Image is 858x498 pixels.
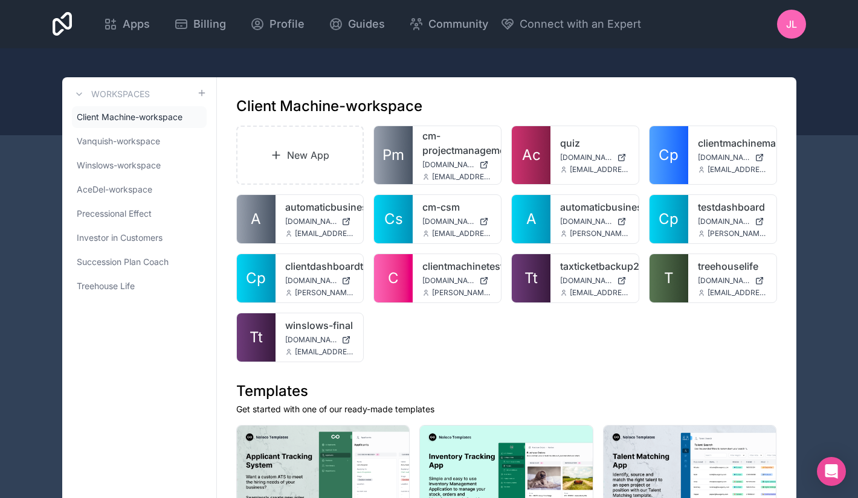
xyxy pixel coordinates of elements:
[698,153,750,162] span: [DOMAIN_NAME]
[77,135,160,147] span: Vanquish-workspace
[560,200,629,214] a: automaticbusinessdashboardtest
[374,126,413,184] a: Pm
[650,126,688,184] a: Cp
[526,209,537,229] span: A
[77,111,182,123] span: Client Machine-workspace
[422,259,491,273] a: clientmachinetest2
[285,200,354,214] a: automaticbusiness
[560,276,612,286] span: [DOMAIN_NAME]
[285,217,337,226] span: [DOMAIN_NAME]
[422,217,474,226] span: [DOMAIN_NAME]
[512,195,550,243] a: A
[384,209,403,229] span: Cs
[246,269,266,288] span: Cp
[72,251,207,273] a: Succession Plan Coach
[77,280,135,292] span: Treehouse Life
[374,195,413,243] a: Cs
[285,276,354,286] a: [DOMAIN_NAME]
[570,288,629,298] span: [EMAIL_ADDRESS][DOMAIN_NAME]
[708,288,767,298] span: [EMAIL_ADDRESS][DOMAIN_NAME]
[560,259,629,273] a: taxticketbackup20250812
[520,16,641,33] span: Connect with an Expert
[560,136,629,150] a: quiz
[295,288,354,298] span: [PERSON_NAME][EMAIL_ADDRESS][DOMAIN_NAME]
[560,153,612,162] span: [DOMAIN_NAME]
[422,160,474,170] span: [DOMAIN_NAME]
[698,217,750,226] span: [DOMAIN_NAME]
[237,195,276,243] a: A
[560,276,629,286] a: [DOMAIN_NAME]
[422,200,491,214] a: cm-csm
[240,11,314,37] a: Profile
[560,153,629,162] a: [DOMAIN_NAME]
[77,232,163,244] span: Investor in Customers
[94,11,160,37] a: Apps
[422,160,491,170] a: [DOMAIN_NAME]
[285,276,337,286] span: [DOMAIN_NAME]
[698,259,767,273] a: treehouselife
[570,165,629,174] span: [EMAIL_ADDRESS][DOMAIN_NAME]
[236,403,777,415] p: Get started with one of our ready-made templates
[422,276,474,286] span: [DOMAIN_NAME]
[72,179,207,200] a: AceDel-workspace
[77,256,169,268] span: Succession Plan Coach
[512,126,550,184] a: Ac
[123,16,150,33] span: Apps
[786,17,797,31] span: JL
[698,136,767,150] a: clientmachinemanagement
[512,254,550,302] a: Tt
[348,16,385,33] span: Guides
[72,275,207,297] a: Treehouse Life
[251,209,261,229] span: A
[72,130,207,152] a: Vanquish-workspace
[388,269,399,288] span: C
[295,347,354,357] span: [EMAIL_ADDRESS][DOMAIN_NAME]
[237,313,276,362] a: Tt
[319,11,395,37] a: Guides
[560,217,629,226] a: [DOMAIN_NAME]
[236,126,364,185] a: New App
[72,227,207,249] a: Investor in Customers
[295,229,354,238] span: [EMAIL_ADDRESS][DOMAIN_NAME]
[422,129,491,158] a: cm-projectmanagement
[422,276,491,286] a: [DOMAIN_NAME]
[77,184,152,196] span: AceDel-workspace
[285,318,354,333] a: winslows-final
[72,87,150,101] a: Workspaces
[524,269,538,288] span: Tt
[570,229,629,238] span: [PERSON_NAME][EMAIL_ADDRESS][DOMAIN_NAME]
[399,11,498,37] a: Community
[432,288,491,298] span: [PERSON_NAME][EMAIL_ADDRESS][DOMAIN_NAME]
[91,88,150,100] h3: Workspaces
[285,335,337,345] span: [DOMAIN_NAME]
[237,254,276,302] a: Cp
[522,145,541,165] span: Ac
[374,254,413,302] a: C
[650,254,688,302] a: T
[698,153,767,162] a: [DOMAIN_NAME]
[285,335,354,345] a: [DOMAIN_NAME]
[72,155,207,176] a: Winslows-workspace
[817,457,846,486] div: Open Intercom Messenger
[72,203,207,225] a: Precessional Effect
[285,259,354,273] a: clientdashboardtest
[193,16,226,33] span: Billing
[382,145,404,165] span: Pm
[77,208,152,220] span: Precessional Effect
[72,106,207,128] a: Client Machine-workspace
[698,200,767,214] a: testdashboard
[708,165,767,174] span: [EMAIL_ADDRESS][DOMAIN_NAME]
[428,16,488,33] span: Community
[236,97,422,116] h1: Client Machine-workspace
[285,217,354,226] a: [DOMAIN_NAME]
[659,209,679,229] span: Cp
[500,16,641,33] button: Connect with an Expert
[77,159,161,171] span: Winslows-workspace
[664,269,674,288] span: T
[560,217,612,226] span: [DOMAIN_NAME]
[698,276,767,286] a: [DOMAIN_NAME]
[708,229,767,238] span: [PERSON_NAME][EMAIL_ADDRESS][DOMAIN_NAME]
[659,145,679,165] span: Cp
[432,172,491,182] span: [EMAIL_ADDRESS][DOMAIN_NAME]
[698,217,767,226] a: [DOMAIN_NAME]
